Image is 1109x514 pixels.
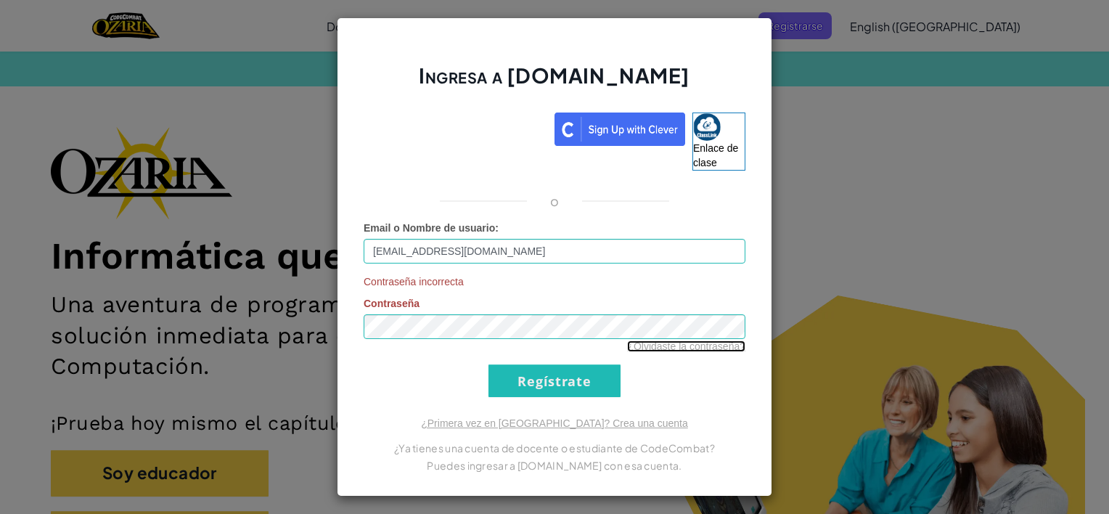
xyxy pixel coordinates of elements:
[356,111,554,143] iframe: Botón de Acceder con Google
[488,364,621,397] input: Regístrate
[693,142,738,168] span: Enlace de clase
[364,221,499,235] label: :
[627,340,745,352] a: ¿Olvidaste la contraseña?
[554,113,685,146] img: clever_sso_button@2x.png
[364,222,495,234] span: Email o Nombre de usuario
[364,62,745,104] h2: Ingresa a [DOMAIN_NAME]
[421,417,688,429] a: ¿Primera vez en [GEOGRAPHIC_DATA]? Crea una cuenta
[364,457,745,474] p: Puedes ingresar a [DOMAIN_NAME] con esa cuenta.
[550,192,559,210] p: o
[693,113,721,141] img: classlink-logo-small.png
[364,274,745,289] span: Contraseña incorrecta
[364,439,745,457] p: ¿Ya tienes una cuenta de docente o estudiante de CodeCombat?
[364,298,420,309] span: Contraseña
